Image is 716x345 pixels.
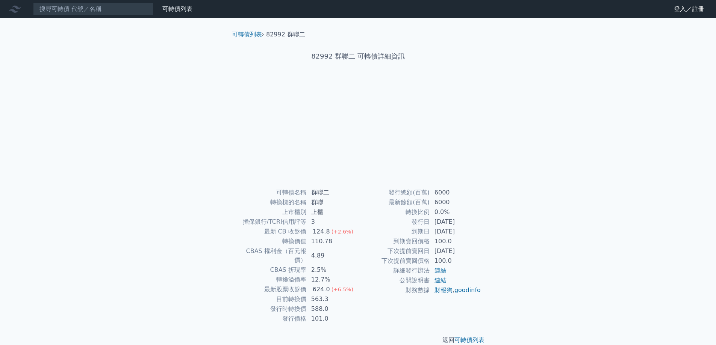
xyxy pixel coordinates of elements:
td: 發行價格 [235,314,307,324]
td: 100.0 [430,256,481,266]
td: 到期賣回價格 [358,237,430,246]
td: 到期日 [358,227,430,237]
a: goodinfo [454,286,481,294]
a: 連結 [434,267,447,274]
h1: 82992 群聯二 可轉債詳細資訊 [226,51,490,62]
td: 目前轉換價 [235,294,307,304]
td: 上櫃 [307,207,358,217]
p: 返回 [226,336,490,345]
td: 6000 [430,197,481,207]
span: (+6.5%) [332,286,353,292]
td: 發行時轉換價 [235,304,307,314]
a: 可轉債列表 [232,31,262,38]
td: 下次提前賣回日 [358,246,430,256]
td: [DATE] [430,217,481,227]
td: 轉換標的名稱 [235,197,307,207]
td: 可轉債名稱 [235,188,307,197]
td: 群聯 [307,197,358,207]
a: 可轉債列表 [162,5,192,12]
td: 群聯二 [307,188,358,197]
li: 82992 群聯二 [266,30,305,39]
td: 轉換比例 [358,207,430,217]
div: 124.8 [311,227,332,236]
div: 624.0 [311,285,332,294]
td: CBAS 折現率 [235,265,307,275]
td: , [430,285,481,295]
td: 0.0% [430,207,481,217]
td: [DATE] [430,227,481,237]
td: 轉換溢價率 [235,275,307,285]
td: 發行總額(百萬) [358,188,430,197]
a: 連結 [434,277,447,284]
td: 詳細發行辦法 [358,266,430,276]
td: 563.3 [307,294,358,304]
td: 110.78 [307,237,358,246]
input: 搜尋可轉債 代號／名稱 [33,3,153,15]
a: 財報狗 [434,286,453,294]
td: 6000 [430,188,481,197]
td: 最新 CB 收盤價 [235,227,307,237]
td: 最新股票收盤價 [235,285,307,294]
td: 3 [307,217,358,227]
td: 101.0 [307,314,358,324]
td: 上市櫃別 [235,207,307,217]
td: 2.5% [307,265,358,275]
td: CBAS 權利金（百元報價） [235,246,307,265]
td: 4.89 [307,246,358,265]
td: 財務數據 [358,285,430,295]
td: 發行日 [358,217,430,227]
td: 100.0 [430,237,481,246]
td: 轉換價值 [235,237,307,246]
td: 12.7% [307,275,358,285]
a: 可轉債列表 [454,336,484,343]
td: [DATE] [430,246,481,256]
li: › [232,30,264,39]
td: 擔保銀行/TCRI信用評等 [235,217,307,227]
span: (+2.6%) [332,229,353,235]
td: 588.0 [307,304,358,314]
a: 登入／註冊 [668,3,710,15]
td: 公開說明書 [358,276,430,285]
td: 最新餘額(百萬) [358,197,430,207]
td: 下次提前賣回價格 [358,256,430,266]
